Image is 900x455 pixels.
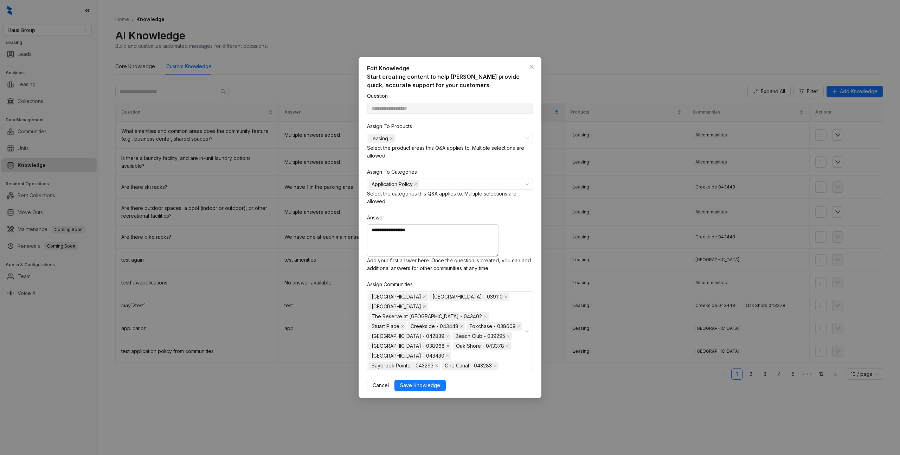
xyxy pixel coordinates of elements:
span: close [506,344,509,348]
span: close [460,325,463,328]
button: Cancel [367,380,394,391]
div: Edit Knowledge [367,64,533,72]
div: Select the categories this Q&A applies to. Multiple selections are allowed. [367,190,533,205]
span: close [446,334,449,338]
span: Oak Shore - 043378 [456,342,504,350]
span: close [504,295,508,299]
span: leasing [372,135,388,142]
span: Saybrook Pointe - 043293 [372,362,433,370]
span: Stuart Place [368,322,406,331]
span: Application Policy [372,180,413,188]
span: Foxchase - 038609 [467,322,522,331]
span: One Canal - 043283 [445,362,492,370]
div: Question [367,92,388,100]
span: close [483,315,487,318]
span: Chestnut Hall - 042839 [368,332,451,340]
span: The Reserve at [GEOGRAPHIC_DATA] - 043402 [372,313,482,320]
button: Close [526,61,537,72]
span: [GEOGRAPHIC_DATA] - 042839 [372,332,444,340]
span: [GEOGRAPHIC_DATA] [372,303,421,310]
span: Peachtree Park - 039110 [429,293,509,301]
span: One Canal - 043283 [442,361,499,370]
span: Cancel [373,382,389,389]
span: close [401,325,404,328]
span: Creekside - 043448 [407,322,465,331]
span: Beach Club - 039295 [456,332,505,340]
div: Assign To Products [367,122,412,130]
span: [GEOGRAPHIC_DATA] [372,293,421,301]
div: Add your first answer here. Once the question is created, you can add additional answers for othe... [367,257,533,272]
span: close [390,137,393,140]
div: Assign Communities [367,281,413,288]
span: close [517,325,521,328]
div: Select the product areas this Q&A applies to. Multiple selections are allowed. [367,144,533,160]
span: Save Knowledge [400,382,440,389]
span: Casa West [368,293,428,301]
span: Creekside - 043448 [411,322,458,330]
span: Foxchase - 038609 [470,322,516,330]
span: [GEOGRAPHIC_DATA] - 038968 [372,342,445,350]
span: close [529,64,534,70]
span: close [435,364,438,367]
span: [GEOGRAPHIC_DATA] - 043430 [372,352,444,360]
span: close [446,354,449,358]
span: The Reserve at Coconut Point - 043402 [368,312,489,321]
span: Southgate Towers - 043430 [368,352,451,360]
button: Save Knowledge [394,380,446,391]
span: close [493,364,497,367]
span: Stuart Place [372,322,399,330]
span: close [446,344,450,348]
span: Beach Club - 039295 [452,332,512,340]
span: Saybrook Pointe - 043293 [368,361,440,370]
div: Answer [367,214,384,222]
span: Oak Shore - 043378 [453,342,511,350]
span: Bay Pointe [368,302,428,311]
span: Application Policy [368,180,419,188]
span: close [414,182,418,186]
span: close [423,305,426,308]
span: close [507,334,510,338]
span: Boulder Creek - 038968 [368,342,451,350]
div: Start creating content to help [PERSON_NAME] provide quick, accurate support for your customers. [367,72,533,89]
span: [GEOGRAPHIC_DATA] - 039110 [432,293,503,301]
span: close [423,295,426,299]
div: Assign To Categories [367,168,417,176]
span: leasing [368,134,395,143]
